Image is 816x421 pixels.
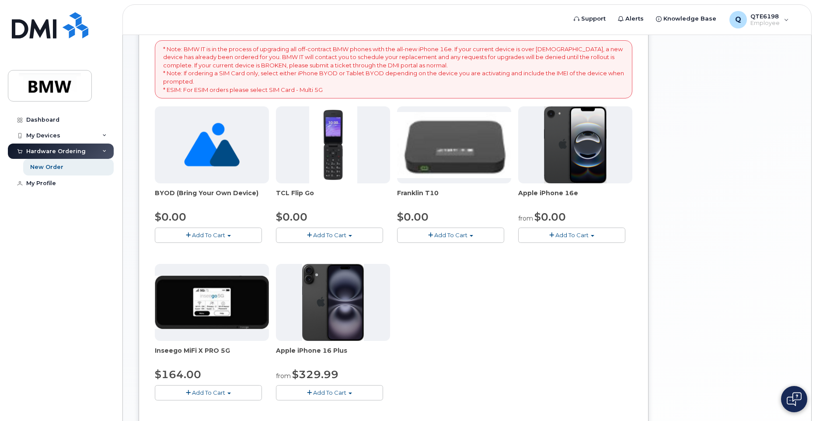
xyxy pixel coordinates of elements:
a: Alerts [612,10,650,28]
button: Add To Cart [276,228,383,243]
a: Support [568,10,612,28]
div: Apple iPhone 16 Plus [276,346,390,364]
img: t10.jpg [397,112,511,178]
button: Add To Cart [397,228,504,243]
button: Add To Cart [276,385,383,400]
span: Support [581,14,606,23]
span: Add To Cart [192,232,225,239]
span: $0.00 [276,210,307,223]
div: TCL Flip Go [276,189,390,206]
img: cut_small_inseego_5G.jpg [155,276,269,329]
img: iphone_16_plus.png [302,264,364,341]
img: TCL_FLIP_MODE.jpg [309,106,357,183]
div: Franklin T10 [397,189,511,206]
span: $0.00 [534,210,566,223]
span: Add To Cart [313,232,346,239]
span: Add To Cart [555,232,589,239]
small: from [518,214,533,222]
button: Add To Cart [155,385,262,400]
span: Add To Cart [192,389,225,396]
span: Knowledge Base [663,14,716,23]
img: Open chat [787,392,802,406]
span: QTE6198 [750,13,780,20]
span: $329.99 [292,368,338,381]
span: $0.00 [155,210,186,223]
button: Add To Cart [155,228,262,243]
button: Add To Cart [518,228,625,243]
img: iphone16e.png [544,106,607,183]
span: Add To Cart [313,389,346,396]
div: QTE6198 [723,11,795,28]
small: from [276,372,291,380]
span: Employee [750,20,780,27]
div: BYOD (Bring Your Own Device) [155,189,269,206]
div: Inseego MiFi X PRO 5G [155,346,269,364]
span: $0.00 [397,210,429,223]
span: Add To Cart [434,232,467,239]
span: Alerts [625,14,644,23]
p: * Note: BMW IT is in the process of upgrading all off-contract BMW phones with the all-new iPhone... [163,45,624,94]
div: Apple iPhone 16e [518,189,632,206]
span: $164.00 [155,368,201,381]
img: no_image_found-2caef05468ed5679b831cfe6fc140e25e0c280774317ffc20a367ab7fd17291e.png [184,106,240,183]
span: Q [735,14,741,25]
a: Knowledge Base [650,10,722,28]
